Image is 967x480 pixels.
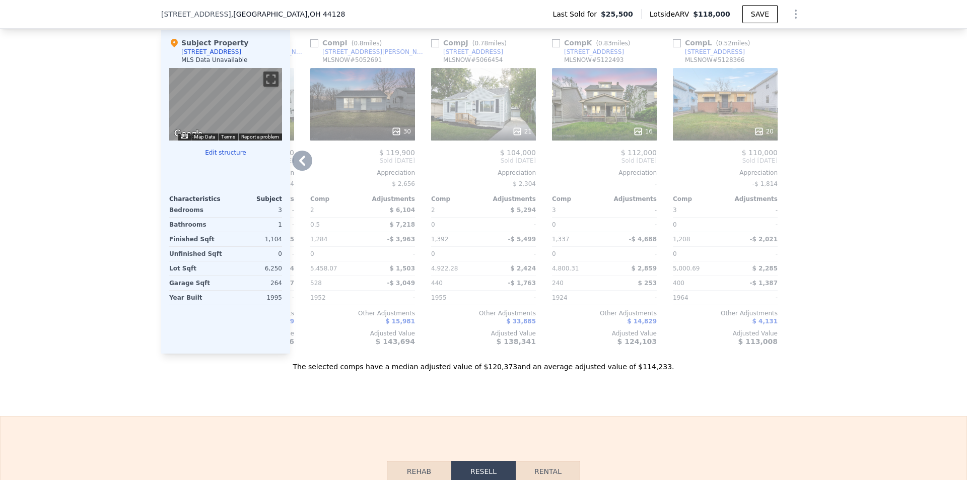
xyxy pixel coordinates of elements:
span: 3 [552,207,556,214]
button: Toggle fullscreen view [263,72,279,87]
div: [STREET_ADDRESS] [443,48,503,56]
span: 0 [673,250,677,257]
span: 240 [552,280,564,287]
span: 0.8 [354,40,363,47]
div: 264 [228,276,282,290]
span: [STREET_ADDRESS] [161,9,231,19]
div: 21 [512,126,532,136]
span: $ 104,000 [500,149,536,157]
button: Keyboard shortcuts [181,134,188,139]
div: MLSNOW # 5052691 [322,56,382,64]
span: $118,000 [693,10,730,18]
a: Terms (opens in new tab) [221,134,235,140]
span: 528 [310,280,322,287]
span: $ 6,104 [390,207,415,214]
span: 1,392 [431,236,448,243]
div: Adjusted Value [431,329,536,337]
div: MLSNOW # 5122493 [564,56,624,64]
span: $ 33,885 [506,318,536,325]
div: [STREET_ADDRESS] [564,48,624,56]
span: $ 15,981 [385,318,415,325]
span: 0.52 [718,40,732,47]
div: 3 [228,203,282,217]
div: - [606,291,657,305]
span: 2 [431,207,435,214]
span: $ 253 [638,280,657,287]
div: - [727,247,778,261]
div: MLSNOW # 5128366 [685,56,744,64]
div: Comp I [310,38,386,48]
div: Other Adjustments [673,309,778,317]
span: 0 [310,250,314,257]
div: Comp [673,195,725,203]
div: Comp [310,195,363,203]
div: Unfinished Sqft [169,247,224,261]
span: $ 14,829 [627,318,657,325]
span: 4,800.31 [552,265,579,272]
a: [STREET_ADDRESS][PERSON_NAME] [310,48,427,56]
div: - [552,177,657,191]
button: SAVE [742,5,778,23]
div: 1,104 [228,232,282,246]
span: 0 [552,250,556,257]
span: $ 2,656 [392,180,415,187]
span: $ 110,000 [742,149,778,157]
div: - [606,218,657,232]
div: Comp K [552,38,634,48]
div: Adjusted Value [673,329,778,337]
div: Comp [552,195,604,203]
div: Appreciation [431,169,536,177]
span: 4,922.28 [431,265,458,272]
div: Street View [169,68,282,141]
span: 2 [310,207,314,214]
div: 1955 [431,291,481,305]
div: 1952 [310,291,361,305]
span: -$ 1,763 [508,280,536,287]
span: 0.78 [474,40,488,47]
img: Google [172,127,205,141]
div: Garage Sqft [169,276,224,290]
span: $ 1,503 [390,265,415,272]
span: -$ 5,499 [508,236,536,243]
div: 1995 [228,291,282,305]
span: $ 138,341 [497,337,536,346]
span: $25,500 [601,9,633,19]
div: [STREET_ADDRESS][PERSON_NAME] [322,48,427,56]
span: , OH 44128 [307,10,345,18]
span: , [GEOGRAPHIC_DATA] [231,9,346,19]
div: Other Adjustments [552,309,657,317]
span: ( miles) [712,40,754,47]
div: Adjustments [363,195,415,203]
div: 0.5 [310,218,361,232]
div: - [727,203,778,217]
div: Adjusted Value [310,329,415,337]
div: - [606,203,657,217]
span: ( miles) [348,40,386,47]
span: $ 112,000 [621,149,657,157]
div: Adjusted Value [552,329,657,337]
div: Appreciation [310,169,415,177]
div: Comp L [673,38,754,48]
div: 6,250 [228,261,282,276]
div: Other Adjustments [310,309,415,317]
a: [STREET_ADDRESS] [673,48,745,56]
span: ( miles) [592,40,634,47]
div: Adjustments [483,195,536,203]
div: 30 [391,126,411,136]
span: ( miles) [468,40,511,47]
div: Bathrooms [169,218,224,232]
div: - [606,247,657,261]
div: 0 [228,247,282,261]
div: 1924 [552,291,602,305]
div: Adjustments [725,195,778,203]
div: 0 [552,218,602,232]
span: $ 2,859 [632,265,657,272]
span: $ 2,285 [752,265,778,272]
div: 0 [673,218,723,232]
button: Map Data [194,133,215,141]
span: 5,000.69 [673,265,700,272]
div: - [727,291,778,305]
div: - [486,247,536,261]
span: 440 [431,280,443,287]
div: - [486,218,536,232]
